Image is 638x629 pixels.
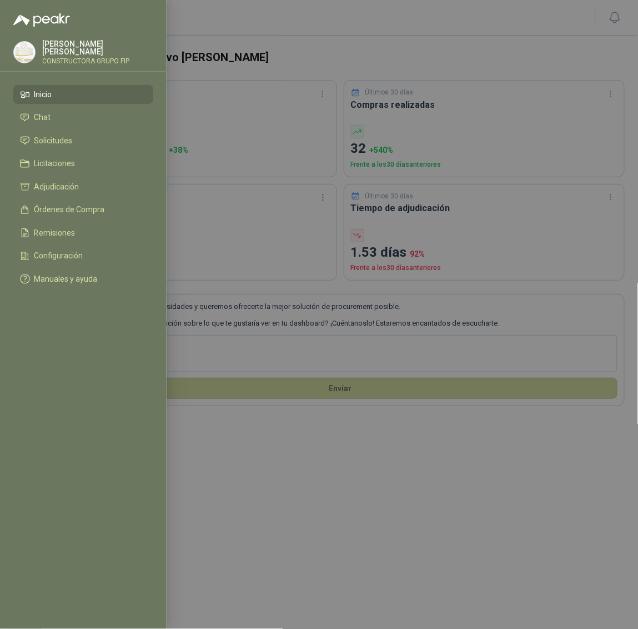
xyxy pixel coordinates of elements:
span: Inicio [34,90,52,99]
span: Órdenes de Compra [34,205,105,214]
a: Remisiones [13,223,153,242]
a: Solicitudes [13,131,153,150]
span: Chat [34,113,51,122]
span: Configuración [34,251,83,260]
span: Solicitudes [34,136,73,145]
a: Órdenes de Compra [13,201,153,219]
a: Manuales y ayuda [13,269,153,288]
img: Company Logo [14,42,35,63]
p: [PERSON_NAME] [PERSON_NAME] [42,40,153,56]
span: Manuales y ayuda [34,274,98,283]
img: Logo peakr [13,13,70,27]
a: Licitaciones [13,154,153,173]
a: Configuración [13,247,153,266]
a: Adjudicación [13,177,153,196]
span: Licitaciones [34,159,76,168]
p: CONSTRUCTORA GRUPO FIP [42,58,153,64]
a: Chat [13,108,153,127]
span: Remisiones [34,228,76,237]
a: Inicio [13,85,153,104]
span: Adjudicación [34,182,79,191]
